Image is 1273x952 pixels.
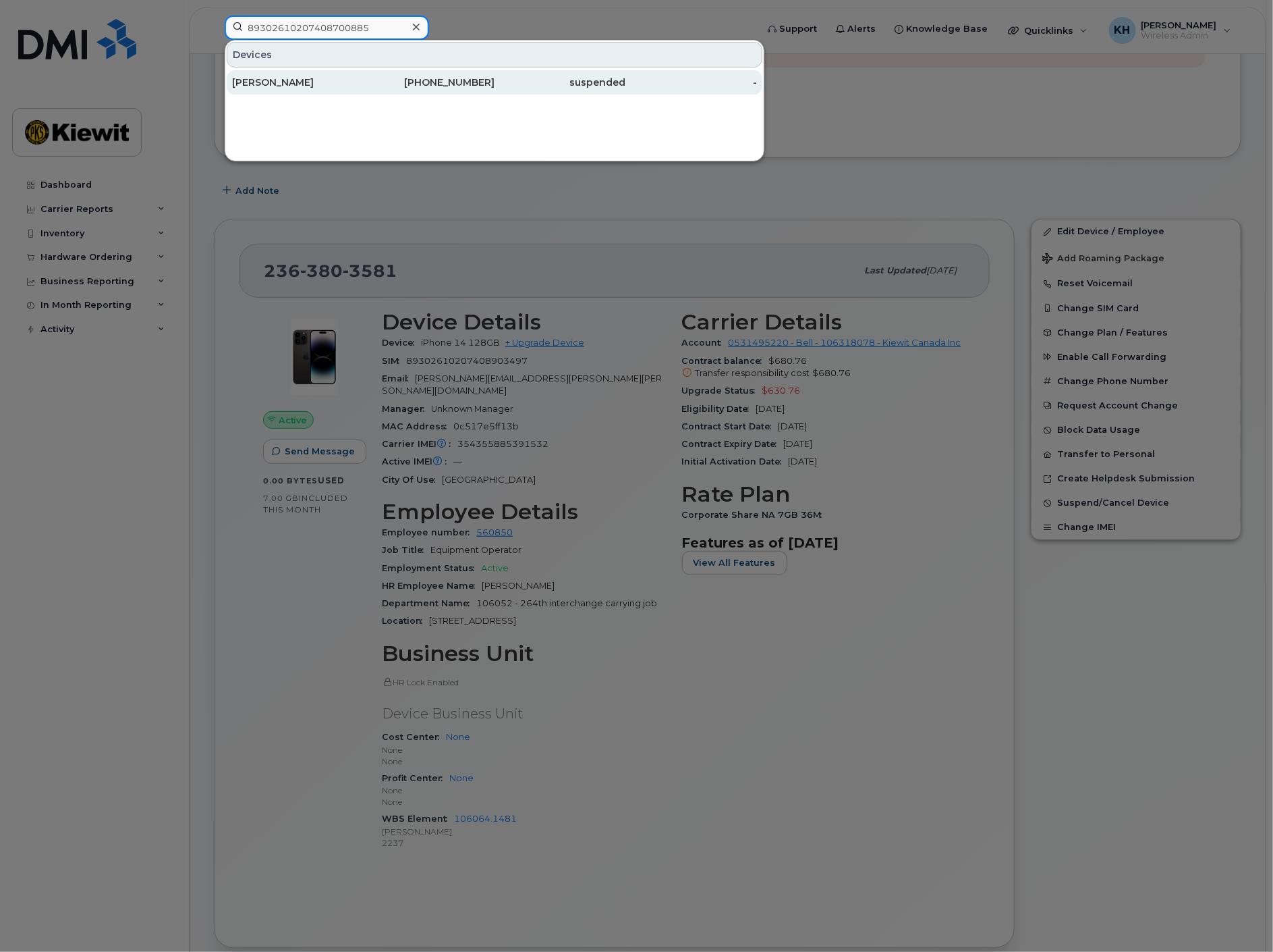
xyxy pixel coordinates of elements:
div: - [626,76,758,89]
input: Find something... [225,16,429,40]
iframe: Messenger Launcher [1214,893,1263,942]
div: suspended [494,76,626,89]
a: [PERSON_NAME][PHONE_NUMBER]suspended- [227,70,762,95]
div: [PHONE_NUMBER] [364,76,495,89]
div: Devices [227,42,762,68]
div: [PERSON_NAME] [232,76,364,89]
